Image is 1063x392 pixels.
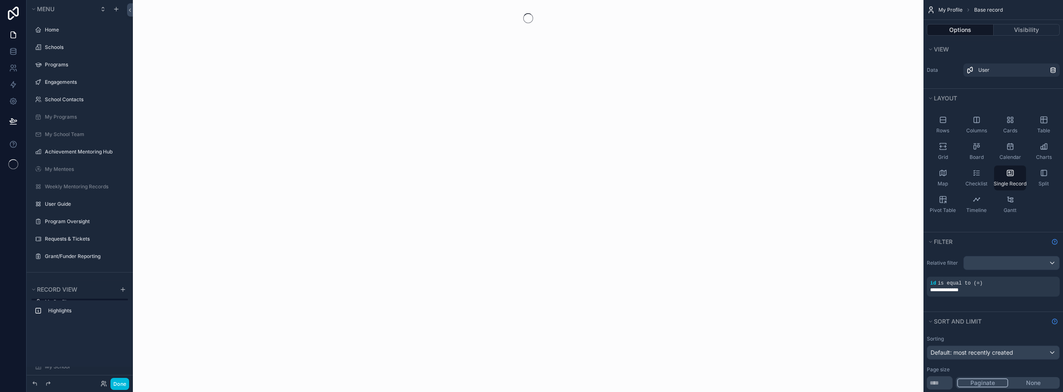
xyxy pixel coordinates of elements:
button: Board [960,139,992,164]
a: User [963,63,1060,77]
label: Data [927,67,960,73]
span: Timeline [966,207,987,214]
button: Checklist [960,166,992,190]
span: id [930,280,936,286]
button: Pivot Table [927,192,959,217]
button: Filter [927,236,1048,248]
span: Checklist [965,180,987,187]
button: Calendar [994,139,1026,164]
span: Map [938,180,948,187]
label: My Programs [45,114,123,120]
button: Sort And Limit [927,316,1048,327]
span: Sort And Limit [934,318,982,325]
span: Record view [37,286,77,293]
label: Page size [927,366,950,373]
span: Gantt [1004,207,1016,214]
span: Menu [37,5,54,12]
button: Columns [960,112,992,137]
button: Map [927,166,959,190]
svg: Show help information [1051,239,1058,245]
button: Record view [30,284,115,295]
span: Cards [1003,127,1017,134]
span: Filter [934,238,953,245]
button: Visibility [994,24,1060,36]
button: Grid [927,139,959,164]
button: Layout [927,93,1055,104]
label: Program Oversight [45,218,123,225]
button: Gantt [994,192,1026,217]
button: Options [927,24,994,36]
span: My Profile [938,7,963,13]
span: Rows [936,127,949,134]
button: Default: most recently created [927,346,1060,360]
span: Layout [934,95,957,102]
button: Table [1028,112,1060,137]
button: Menu [30,3,95,15]
label: Programs [45,61,123,68]
span: is equal to (=) [938,280,982,286]
span: Columns [966,127,987,134]
span: User [978,67,990,73]
button: View [927,44,1055,55]
span: Default: most recently created [931,349,1013,356]
span: Table [1037,127,1050,134]
button: Done [110,378,129,390]
label: Schools [45,44,123,51]
span: Charts [1036,154,1052,161]
label: Sorting [927,336,944,342]
span: Calendar [999,154,1021,161]
svg: Show help information [1051,318,1058,325]
label: Requests & Tickets [45,236,123,242]
span: View [934,46,949,53]
button: Single Record [994,166,1026,190]
span: Board [970,154,984,161]
span: Split [1039,180,1049,187]
label: Relative filter [927,260,960,266]
label: School Contacts [45,96,123,103]
button: Paginate [957,378,1008,387]
label: Engagements [45,79,123,85]
div: scrollable content [27,300,133,326]
label: Grant/Funder Reporting [45,253,123,260]
label: Weekly Mentoring Records [45,183,123,190]
span: Single Record [994,180,1026,187]
button: Timeline [960,192,992,217]
label: My Mentees [45,166,123,173]
button: Charts [1028,139,1060,164]
label: Achievement Mentoring Hub [45,149,123,155]
label: User Guide [45,201,123,207]
span: Base record [974,7,1003,13]
span: Pivot Table [930,207,956,214]
button: Split [1028,166,1060,190]
button: None [1008,378,1058,387]
span: Grid [938,154,948,161]
label: Highlights [48,307,121,314]
button: Rows [927,112,959,137]
label: My School Team [45,131,123,138]
label: Home [45,27,123,33]
button: Cards [994,112,1026,137]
